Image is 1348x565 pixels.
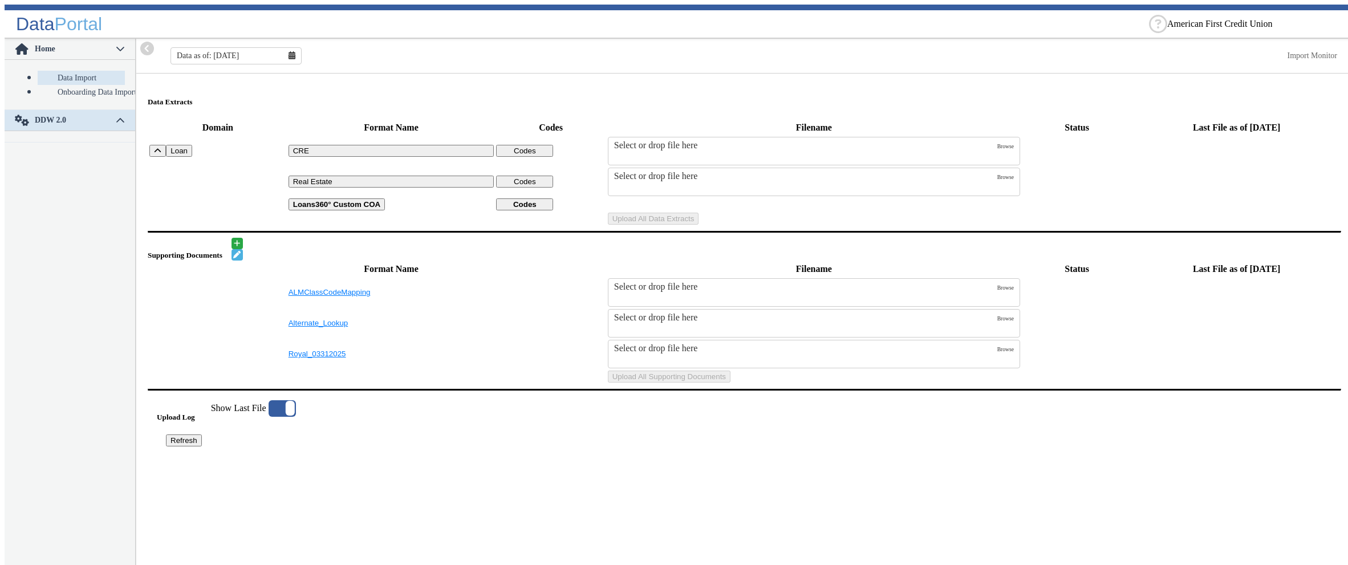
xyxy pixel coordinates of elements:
span: Home [34,44,116,54]
span: Browse [997,315,1014,322]
th: Status [1022,120,1132,135]
th: Format Name [288,262,495,277]
span: Data as of: [DATE] [177,51,239,60]
button: Add document [232,238,243,249]
th: Format Name [288,120,495,135]
app-toggle-switch: Disable this to show all files [211,400,296,446]
button: Codes [496,176,553,188]
span: Browse [997,346,1014,352]
div: Help [1149,15,1167,33]
button: Royal_03312025 [289,349,494,358]
p-accordion-header: DDW 2.0 [5,110,135,131]
table: SupportingDocs [148,261,1341,384]
div: Select or drop file here [614,140,997,151]
th: Status [1022,262,1132,277]
button: Edit document [232,249,243,261]
th: Domain [149,120,287,135]
button: Upload All Supporting Documents [608,371,730,383]
button: Alternate_Lookup [289,319,494,327]
th: Filename [607,120,1021,135]
table: Uploads [148,119,1341,226]
ng-select: American First Credit Union [1167,19,1338,29]
th: Codes [496,120,606,135]
a: Data Import [38,71,125,85]
div: Select or drop file here [614,282,997,292]
p-accordion-header: Home [5,39,135,60]
h5: Upload Log [157,413,211,422]
h5: Supporting Documents [148,251,227,260]
b: Codes [513,200,537,209]
button: Refresh [166,434,202,446]
div: Select or drop file here [614,312,997,323]
p-accordion-content: DDW 2.0 [5,131,135,142]
button: Loan [166,145,192,157]
span: Portal [55,14,103,34]
button: Loans360° Custom COA [289,198,385,210]
div: Select or drop file here [614,171,997,181]
a: This is available for Darling Employees only [1288,51,1338,60]
span: Browse [997,284,1014,291]
span: Browse [997,174,1014,180]
th: Last File as of [DATE] [1133,262,1340,277]
label: Show Last File [211,400,296,417]
th: Last File as of [DATE] [1133,120,1340,135]
h5: Data Extracts [148,97,1341,107]
b: Loans360° Custom COA [293,200,380,209]
div: Select or drop file here [614,343,997,353]
span: DDW 2.0 [34,116,116,125]
button: Codes [496,145,553,157]
a: Onboarding Data Import [38,85,125,99]
button: CRE [289,145,494,157]
button: Upload All Data Extracts [608,213,699,225]
span: Browse [997,143,1014,149]
p-accordion-content: Home [5,60,135,109]
button: Codes [496,198,553,210]
span: Data [16,14,55,34]
button: Real Estate [289,176,494,188]
button: ALMClassCodeMapping [289,288,494,296]
th: Filename [607,262,1021,277]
